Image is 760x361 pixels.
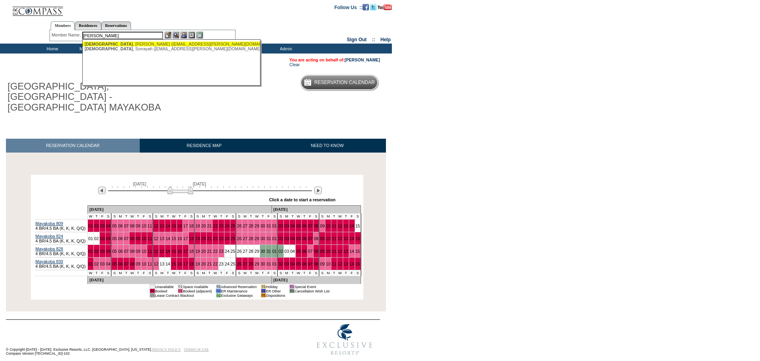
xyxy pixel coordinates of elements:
[219,236,224,241] a: 23
[272,206,361,214] td: [DATE]
[378,4,392,10] img: Subscribe to our YouTube Channel
[35,220,88,232] td: 4 BR/4.5 BA (K, K, K, Q/Q)
[141,214,147,220] td: F
[6,80,183,114] h1: [GEOGRAPHIC_DATA], [GEOGRAPHIC_DATA] - [GEOGRAPHIC_DATA] MAYAKOBA
[147,270,153,276] td: S
[36,234,63,239] a: Mayakoba 824
[230,214,236,220] td: S
[177,249,182,254] a: 16
[331,214,337,220] td: T
[152,348,181,351] a: PRIVACY POLICY
[171,270,177,276] td: W
[243,223,247,228] a: 27
[124,236,129,241] a: 07
[302,223,307,228] a: 06
[100,249,105,254] a: 03
[141,270,147,276] td: F
[73,44,117,53] td: My Memberships
[36,259,63,264] a: Mayakoba 830
[94,236,99,241] a: 02
[207,262,212,266] a: 21
[284,214,290,220] td: M
[332,262,336,266] a: 11
[35,245,88,258] td: 4 BR/4.5 BA (K, K, K, Q/Q)
[213,249,218,254] a: 22
[278,223,283,228] a: 02
[165,214,171,220] td: T
[189,249,194,254] a: 18
[94,223,99,228] a: 02
[219,223,224,228] a: 23
[111,270,117,276] td: S
[363,4,369,10] img: Become our fan on Facebook
[355,262,360,266] a: 15
[154,236,158,241] a: 12
[249,236,253,241] a: 28
[326,223,331,228] a: 10
[219,262,224,266] a: 23
[266,249,271,254] a: 31
[118,262,123,266] a: 06
[189,236,194,241] a: 18
[35,258,88,270] td: 4 BR/4.5 BA (K, K, K, Q/Q)
[332,249,336,254] a: 11
[284,249,289,254] a: 03
[314,249,319,254] a: 08
[207,214,213,220] td: T
[308,223,313,228] a: 07
[160,236,164,241] a: 13
[289,57,380,62] span: You are acting on behalf of:
[231,236,236,241] a: 25
[171,262,176,266] a: 15
[85,46,133,51] span: [DEMOGRAPHIC_DATA]
[370,4,376,10] img: Follow us on Twitter
[196,32,203,38] img: b_calculator.gif
[88,223,93,228] a: 01
[350,249,354,254] a: 14
[165,262,170,266] a: 14
[272,262,277,266] a: 01
[183,262,188,266] a: 17
[243,262,247,266] a: 27
[248,214,254,220] td: T
[201,262,206,266] a: 20
[290,249,295,254] a: 04
[118,270,123,276] td: M
[123,270,129,276] td: T
[355,249,360,254] a: 15
[278,262,283,266] a: 02
[278,249,283,254] a: 02
[350,262,354,266] a: 14
[260,214,266,220] td: T
[260,249,265,254] a: 30
[272,249,277,254] a: 01
[213,223,218,228] a: 22
[308,249,313,254] a: 07
[112,249,117,254] a: 05
[154,262,158,266] a: 12
[225,262,230,266] a: 24
[195,249,200,254] a: 19
[88,236,93,241] a: 01
[268,139,386,153] a: NEED TO KNOW
[372,37,375,42] span: ::
[255,262,259,266] a: 29
[184,348,209,351] a: TERMS OF USE
[100,236,105,241] a: 03
[85,42,259,46] div: , [PERSON_NAME] ([EMAIL_ADDRESS][PERSON_NAME][DOMAIN_NAME])
[326,262,331,266] a: 10
[136,249,141,254] a: 09
[111,214,117,220] td: S
[344,262,348,266] a: 13
[344,249,348,254] a: 13
[314,262,319,266] a: 08
[249,249,253,254] a: 28
[183,223,188,228] a: 17
[266,236,271,241] a: 31
[154,223,158,228] a: 12
[307,214,313,220] td: F
[135,270,141,276] td: T
[326,249,331,254] a: 10
[171,214,177,220] td: W
[177,236,182,241] a: 16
